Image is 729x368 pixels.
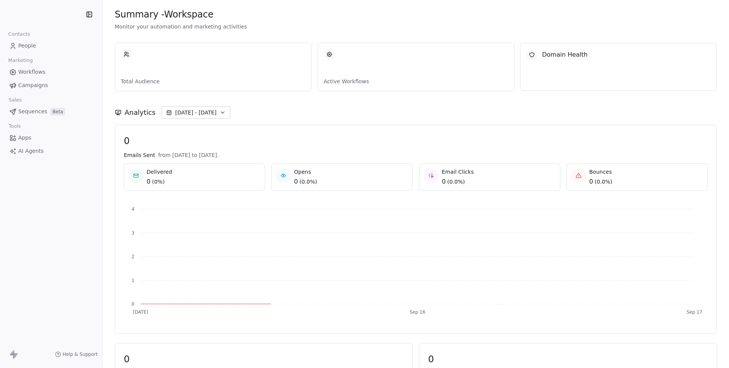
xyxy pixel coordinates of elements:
span: Emails Sent [124,151,155,159]
span: ( 0% ) [152,178,164,186]
tspan: 0 [131,301,134,307]
span: [DATE] - [DATE] [175,109,217,116]
tspan: [DATE] [133,309,149,315]
a: People [6,40,96,52]
span: Delivered [147,168,172,176]
span: 0 [124,135,708,147]
tspan: 2 [131,254,134,259]
a: Help & Support [55,351,98,357]
span: Total Audience [121,78,305,85]
span: Campaigns [18,81,48,89]
span: Workflows [18,68,46,76]
a: AI Agents [6,145,96,157]
span: Marketing [5,55,36,66]
span: Contacts [5,29,33,40]
button: [DATE] - [DATE] [161,106,230,119]
span: Beta [50,108,65,116]
span: Tools [5,121,24,132]
span: Sales [5,94,25,106]
span: Summary - Workspace [115,9,213,20]
tspan: 4 [131,206,134,212]
span: Domain Health [542,50,588,59]
span: ( 0.0% ) [595,178,612,186]
span: 0 [428,354,708,365]
span: 0 [442,177,446,186]
span: 0 [147,177,150,186]
span: ( 0.0% ) [447,178,465,186]
span: AI Agents [18,147,44,155]
tspan: 3 [131,230,134,236]
span: Active Workflows [324,78,508,85]
a: Apps [6,132,96,144]
span: 0 [124,354,404,365]
a: Campaigns [6,79,96,92]
a: Workflows [6,66,96,78]
tspan: 1 [131,278,134,283]
tspan: Sep 16 [410,309,425,315]
span: ( 0.0% ) [299,178,317,186]
span: Opens [294,168,317,176]
span: from [DATE] to [DATE]. [158,151,218,159]
span: Email Clicks [442,168,474,176]
span: Help & Support [63,351,98,357]
span: People [18,42,36,50]
span: Analytics [125,108,155,117]
span: Bounces [589,168,612,176]
span: Apps [18,134,32,142]
a: SequencesBeta [6,105,96,118]
span: 0 [294,177,298,186]
tspan: Sep 17 [686,309,702,315]
span: 0 [589,177,593,186]
span: Sequences [18,108,47,116]
span: Monitor your automation and marketing activities [115,23,717,30]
